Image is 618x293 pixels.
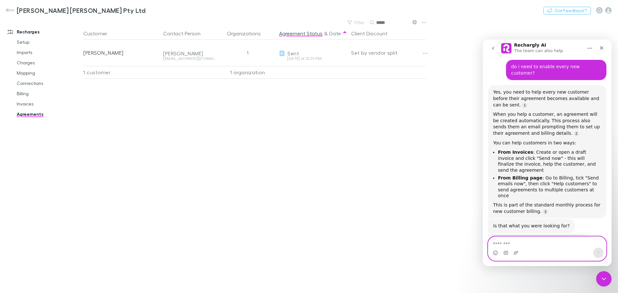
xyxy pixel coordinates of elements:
button: Date [329,27,341,40]
a: Billing [10,88,87,99]
a: Mapping [10,68,87,78]
textarea: Message… [5,197,123,208]
div: 1 customer [83,66,161,79]
button: Client Discount [351,27,395,40]
div: [DATE] at 12:31 PM [279,57,346,60]
div: Set by vendor split [351,40,426,66]
div: [PERSON_NAME] [163,50,216,57]
button: Got Feedback? [543,7,591,14]
div: [EMAIL_ADDRESS][DOMAIN_NAME] [163,57,216,60]
button: Agreement Status [279,27,323,40]
div: If you still need help with enabling new customers or managing agreements, I am here to assist yo... [5,194,106,233]
button: Upload attachment [31,211,36,216]
a: Invoices [10,99,87,109]
img: Hotchkin Hughes Pty Ltd's Logo [6,6,14,14]
button: Send a message… [110,208,121,218]
div: 1 organization [219,66,276,79]
a: Recharges [1,27,87,37]
a: Imports [10,47,87,58]
a: Agreements [10,109,87,119]
span: Sent [287,50,299,56]
div: & [279,27,346,40]
iframe: Intercom live chat [596,271,612,287]
a: Setup [10,37,87,47]
button: Customer [83,27,115,40]
a: Charges [10,58,87,68]
button: Gif picker [20,211,25,216]
a: Connections [10,78,87,88]
div: Rechargly AI says… [5,194,124,248]
button: Filter [344,19,369,26]
a: [PERSON_NAME] [PERSON_NAME] Pty Ltd [3,3,149,18]
div: 1 [219,40,276,66]
button: Organizations [227,27,268,40]
button: Emoji picker [10,211,15,216]
iframe: Intercom live chat [483,40,612,266]
button: Contact Person [163,27,208,40]
div: [PERSON_NAME] [83,40,158,66]
h3: [PERSON_NAME] [PERSON_NAME] Pty Ltd [17,6,145,14]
